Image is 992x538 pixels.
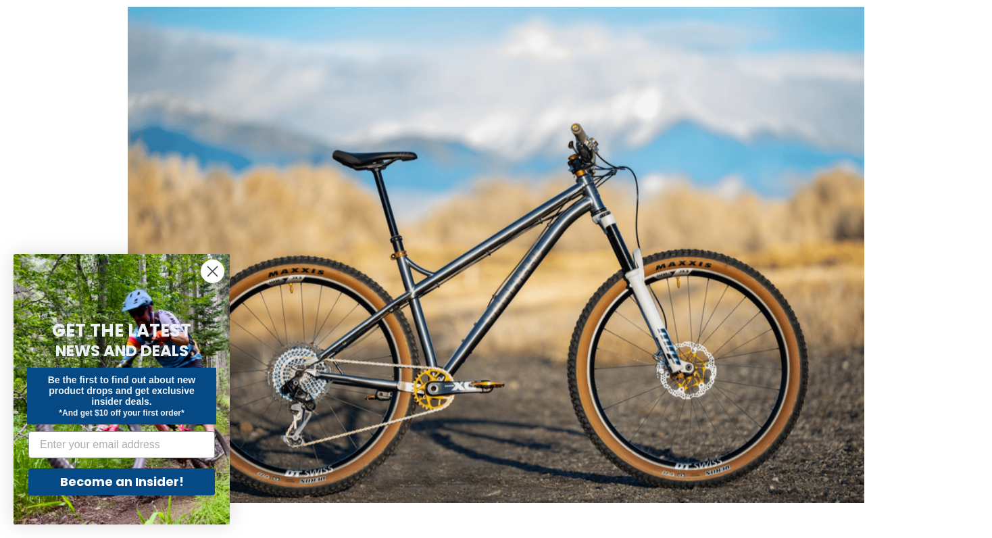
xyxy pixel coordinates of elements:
[28,468,215,495] button: Become an Insider!
[48,374,196,407] span: Be the first to find out about new product drops and get exclusive insider deals.
[59,408,184,418] span: *And get $10 off your first order*
[28,431,215,458] input: Enter your email address
[55,340,189,362] span: NEWS AND DEALS
[201,260,224,283] button: Close dialog
[52,318,191,343] span: GET THE LATEST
